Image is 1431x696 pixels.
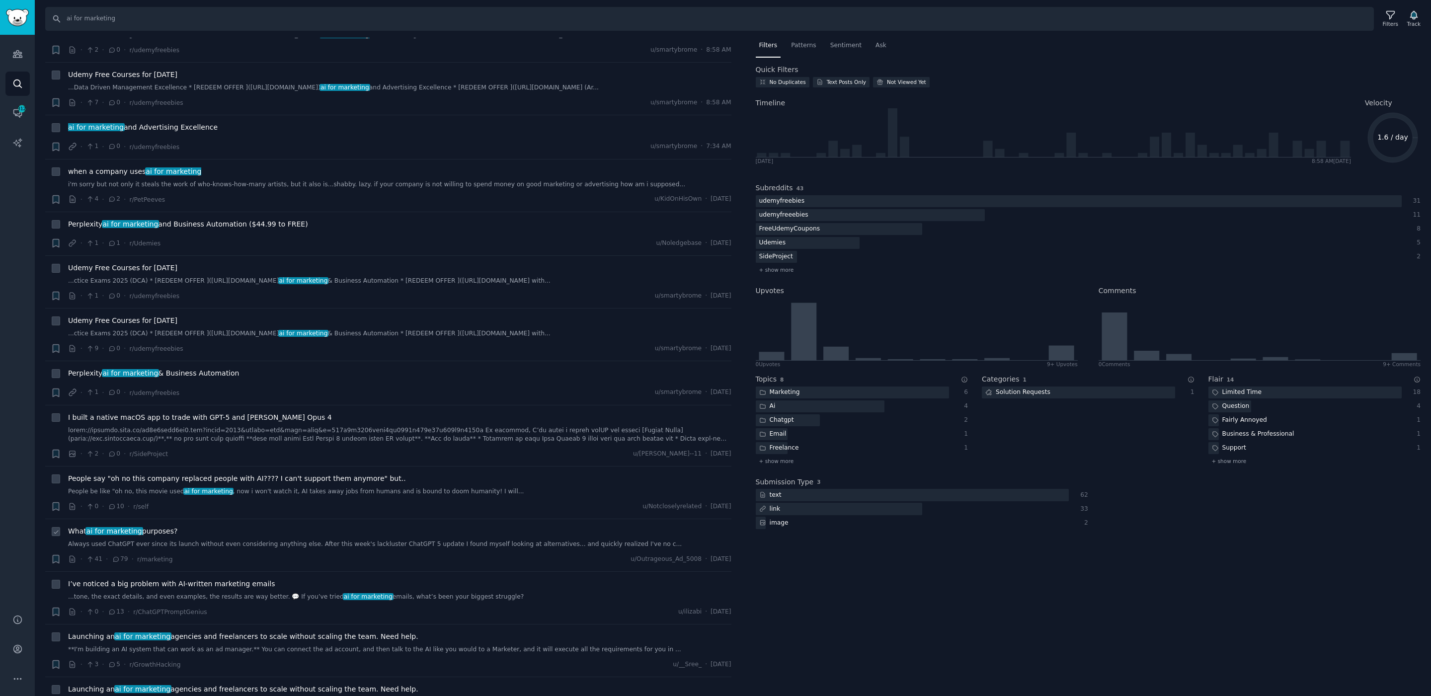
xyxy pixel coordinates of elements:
[124,194,126,205] span: ·
[830,41,862,50] span: Sentiment
[1412,238,1421,247] div: 5
[68,329,731,338] a: ...ctice Exams 2025 (DCA) * [REDEEM OFFER ]([URL][DOMAIN_NAME]ai for marketing& Business Automati...
[756,477,814,487] h2: Submission Type
[1383,20,1398,27] div: Filters
[701,142,703,151] span: ·
[959,430,968,439] div: 1
[102,142,104,152] span: ·
[706,46,731,55] span: 8:58 AM
[86,555,102,564] span: 41
[124,659,126,670] span: ·
[982,374,1019,385] h2: Categories
[705,239,707,248] span: ·
[68,122,218,133] span: and Advertising Excellence
[108,450,120,459] span: 0
[68,368,239,379] a: Perplexityai for marketing& Business Automation
[756,157,774,164] div: [DATE]
[124,142,126,152] span: ·
[124,97,126,108] span: ·
[959,388,968,397] div: 6
[1079,505,1088,514] div: 33
[129,661,180,668] span: r/GrowthHacking
[1312,157,1351,164] div: 8:58 AM [DATE]
[705,195,707,204] span: ·
[1212,458,1247,464] span: + show more
[1208,428,1298,441] div: Business & Professional
[711,450,731,459] span: [DATE]
[145,167,202,175] span: ai for marketing
[1412,211,1421,220] div: 11
[108,388,120,397] span: 0
[655,344,702,353] span: u/smartybrome
[756,223,824,235] div: FreeUdemyCoupons
[770,78,806,85] div: No Duplicates
[959,402,968,411] div: 4
[959,444,968,453] div: 1
[711,502,731,511] span: [DATE]
[650,142,697,151] span: u/smartybrome
[1099,361,1130,368] div: 0 Comment s
[108,195,120,204] span: 2
[108,660,120,669] span: 5
[68,263,177,273] span: Udemy Free Courses for [DATE]
[68,684,418,695] a: Launching anai for marketingagencies and freelancers to scale without scaling the team. Need help.
[654,195,702,204] span: u/KidOnHisOwn
[133,503,149,510] span: r/self
[68,487,731,496] a: People be like "oh no, this movie usedai for marketing, now i won't watch it, AI takes away jobs ...
[108,98,120,107] span: 0
[129,196,165,203] span: r/PetPeeves
[80,343,82,354] span: ·
[756,489,785,501] div: text
[68,412,332,423] span: I built a native macOS app to trade with GPT-5 and [PERSON_NAME] Opus 4
[1208,374,1223,385] h2: Flair
[102,607,104,617] span: ·
[80,45,82,55] span: ·
[1383,361,1421,368] div: 9+ Comments
[759,41,778,50] span: Filters
[68,368,239,379] span: Perplexity & Business Automation
[102,220,159,228] span: ai for marketing
[1208,442,1250,455] div: Support
[756,65,798,75] h2: Quick Filters
[1404,8,1424,29] button: Track
[108,344,120,353] span: 0
[80,607,82,617] span: ·
[1412,388,1421,397] div: 18
[887,78,926,85] div: Not Viewed Yet
[86,660,98,669] span: 3
[68,70,177,80] a: Udemy Free Courses for [DATE]
[102,343,104,354] span: ·
[68,219,308,230] span: Perplexity and Business Automation ($44.99 to FREE)
[655,388,702,397] span: u/smartybrome
[80,194,82,205] span: ·
[756,517,792,529] div: image
[711,195,731,204] span: [DATE]
[137,556,173,563] span: r/marketing
[102,97,104,108] span: ·
[982,387,1054,399] div: Solution Requests
[1407,20,1421,27] div: Track
[108,239,120,248] span: 1
[114,685,171,693] span: ai for marketing
[756,251,796,263] div: SideProject
[1208,400,1253,413] div: Question
[108,608,124,617] span: 13
[701,46,703,55] span: ·
[129,451,168,458] span: r/SideProject
[756,361,781,368] div: 0 Upvote s
[17,105,26,112] span: 312
[1365,98,1392,108] span: Velocity
[68,315,177,326] a: Udemy Free Courses for [DATE]
[108,46,120,55] span: 0
[319,84,370,91] span: ai for marketing
[102,291,104,301] span: ·
[129,99,183,106] span: r/udemyfreeebies
[108,142,120,151] span: 0
[1412,197,1421,206] div: 31
[756,387,803,399] div: Marketing
[1208,414,1271,427] div: Fairly Annoyed
[756,374,777,385] h2: Topics
[706,142,731,151] span: 7:34 AM
[86,502,98,511] span: 0
[86,142,98,151] span: 1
